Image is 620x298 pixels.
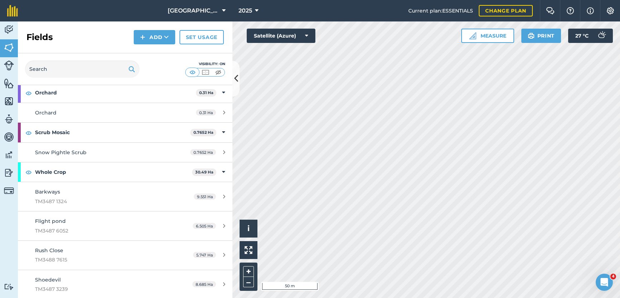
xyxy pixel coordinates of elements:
img: svg+xml;base64,PD94bWwgdmVyc2lvbj0iMS4wIiBlbmNvZGluZz0idXRmLTgiPz4KPCEtLSBHZW5lcmF0b3I6IEFkb2JlIE... [594,29,609,43]
span: Shoedevil [35,277,61,283]
button: Satellite (Azure) [247,29,315,43]
img: svg+xml;base64,PHN2ZyB4bWxucz0iaHR0cDovL3d3dy53My5vcmcvMjAwMC9zdmciIHdpZHRoPSIxNyIgaGVpZ2h0PSIxNy... [587,6,594,15]
img: fieldmargin Logo [7,5,18,16]
img: A cog icon [606,7,615,14]
button: + [243,266,254,277]
span: i [247,224,250,233]
input: Search [25,60,139,78]
button: Add [134,30,175,44]
span: 0.31 Ha [196,109,216,116]
a: Snow Pightle Scrub0.7652 Ha [18,143,232,162]
strong: 0.7652 Ha [193,130,213,135]
span: 4 [610,274,616,279]
a: Rush CloseTM3488 76155.747 Ha [18,241,232,270]
img: svg+xml;base64,PD94bWwgdmVyc2lvbj0iMS4wIiBlbmNvZGluZz0idXRmLTgiPz4KPCEtLSBHZW5lcmF0b3I6IEFkb2JlIE... [4,60,14,70]
img: svg+xml;base64,PD94bWwgdmVyc2lvbj0iMS4wIiBlbmNvZGluZz0idXRmLTgiPz4KPCEtLSBHZW5lcmF0b3I6IEFkb2JlIE... [4,150,14,160]
strong: Scrub Mosaic [35,123,190,142]
img: svg+xml;base64,PHN2ZyB4bWxucz0iaHR0cDovL3d3dy53My5vcmcvMjAwMC9zdmciIHdpZHRoPSIxOSIgaGVpZ2h0PSIyNC... [528,31,535,40]
strong: Orchard [35,83,196,102]
span: Current plan : ESSENTIALS [408,7,473,15]
span: Barkways [35,189,60,195]
img: svg+xml;base64,PHN2ZyB4bWxucz0iaHR0cDovL3d3dy53My5vcmcvMjAwMC9zdmciIHdpZHRoPSIxNCIgaGVpZ2h0PSIyNC... [140,33,145,41]
span: TM3487 6052 [35,227,169,235]
a: Set usage [179,30,224,44]
h2: Fields [26,31,53,43]
img: svg+xml;base64,PHN2ZyB4bWxucz0iaHR0cDovL3d3dy53My5vcmcvMjAwMC9zdmciIHdpZHRoPSIxOSIgaGVpZ2h0PSIyNC... [128,65,135,73]
img: svg+xml;base64,PD94bWwgdmVyc2lvbj0iMS4wIiBlbmNvZGluZz0idXRmLTgiPz4KPCEtLSBHZW5lcmF0b3I6IEFkb2JlIE... [4,114,14,124]
a: Orchard0.31 Ha [18,103,232,122]
img: svg+xml;base64,PD94bWwgdmVyc2lvbj0iMS4wIiBlbmNvZGluZz0idXRmLTgiPz4KPCEtLSBHZW5lcmF0b3I6IEFkb2JlIE... [4,24,14,35]
span: 5.747 Ha [193,252,216,258]
button: 27 °C [568,29,613,43]
img: svg+xml;base64,PHN2ZyB4bWxucz0iaHR0cDovL3d3dy53My5vcmcvMjAwMC9zdmciIHdpZHRoPSIxOCIgaGVpZ2h0PSIyNC... [25,89,32,97]
strong: Whole Crop [35,162,192,182]
span: 27 ° C [575,29,589,43]
span: 8.685 Ha [192,281,216,287]
strong: 0.31 Ha [199,90,213,95]
img: svg+xml;base64,PD94bWwgdmVyc2lvbj0iMS4wIiBlbmNvZGluZz0idXRmLTgiPz4KPCEtLSBHZW5lcmF0b3I6IEFkb2JlIE... [4,167,14,178]
img: svg+xml;base64,PD94bWwgdmVyc2lvbj0iMS4wIiBlbmNvZGluZz0idXRmLTgiPz4KPCEtLSBHZW5lcmF0b3I6IEFkb2JlIE... [4,132,14,142]
button: Measure [461,29,514,43]
img: svg+xml;base64,PHN2ZyB4bWxucz0iaHR0cDovL3d3dy53My5vcmcvMjAwMC9zdmciIHdpZHRoPSI1MCIgaGVpZ2h0PSI0MC... [201,69,210,76]
span: [GEOGRAPHIC_DATA] [168,6,219,15]
span: TM3488 7615 [35,256,169,264]
img: svg+xml;base64,PHN2ZyB4bWxucz0iaHR0cDovL3d3dy53My5vcmcvMjAwMC9zdmciIHdpZHRoPSI1NiIgaGVpZ2h0PSI2MC... [4,42,14,53]
span: TM3487 3239 [35,285,169,293]
span: Flight pond [35,218,66,224]
a: Flight pondTM3487 60526.505 Ha [18,211,232,240]
span: TM3487 1324 [35,197,169,205]
img: svg+xml;base64,PHN2ZyB4bWxucz0iaHR0cDovL3d3dy53My5vcmcvMjAwMC9zdmciIHdpZHRoPSI1MCIgaGVpZ2h0PSI0MC... [188,69,197,76]
img: svg+xml;base64,PHN2ZyB4bWxucz0iaHR0cDovL3d3dy53My5vcmcvMjAwMC9zdmciIHdpZHRoPSIxOCIgaGVpZ2h0PSIyNC... [25,128,32,137]
img: svg+xml;base64,PD94bWwgdmVyc2lvbj0iMS4wIiBlbmNvZGluZz0idXRmLTgiPz4KPCEtLSBHZW5lcmF0b3I6IEFkb2JlIE... [4,186,14,196]
img: svg+xml;base64,PD94bWwgdmVyc2lvbj0iMS4wIiBlbmNvZGluZz0idXRmLTgiPz4KPCEtLSBHZW5lcmF0b3I6IEFkb2JlIE... [4,283,14,290]
span: Rush Close [35,247,63,254]
img: svg+xml;base64,PHN2ZyB4bWxucz0iaHR0cDovL3d3dy53My5vcmcvMjAwMC9zdmciIHdpZHRoPSI1MCIgaGVpZ2h0PSI0MC... [214,69,223,76]
a: Change plan [479,5,533,16]
button: – [243,277,254,287]
img: svg+xml;base64,PHN2ZyB4bWxucz0iaHR0cDovL3d3dy53My5vcmcvMjAwMC9zdmciIHdpZHRoPSI1NiIgaGVpZ2h0PSI2MC... [4,96,14,107]
img: Four arrows, one pointing top left, one top right, one bottom right and the last bottom left [245,246,252,254]
span: 0.7652 Ha [190,149,216,155]
img: svg+xml;base64,PHN2ZyB4bWxucz0iaHR0cDovL3d3dy53My5vcmcvMjAwMC9zdmciIHdpZHRoPSI1NiIgaGVpZ2h0PSI2MC... [4,78,14,89]
img: svg+xml;base64,PHN2ZyB4bWxucz0iaHR0cDovL3d3dy53My5vcmcvMjAwMC9zdmciIHdpZHRoPSIxOCIgaGVpZ2h0PSIyNC... [25,168,32,176]
span: 6.505 Ha [193,223,216,229]
span: 2025 [238,6,252,15]
div: Visibility: On [185,61,225,67]
img: Two speech bubbles overlapping with the left bubble in the forefront [546,7,555,14]
iframe: Intercom live chat [596,274,613,291]
div: Orchard0.31 Ha [18,83,232,102]
span: Snow Pightle Scrub [35,149,87,156]
a: BarkwaysTM3487 13249.551 Ha [18,182,232,211]
img: A question mark icon [566,7,575,14]
span: 9.551 Ha [194,194,216,200]
button: i [240,220,257,238]
strong: 30.49 Ha [195,170,213,175]
img: Ruler icon [469,32,476,39]
div: Scrub Mosaic0.7652 Ha [18,123,232,142]
button: Print [521,29,561,43]
span: Orchard [35,109,56,116]
div: Whole Crop30.49 Ha [18,162,232,182]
